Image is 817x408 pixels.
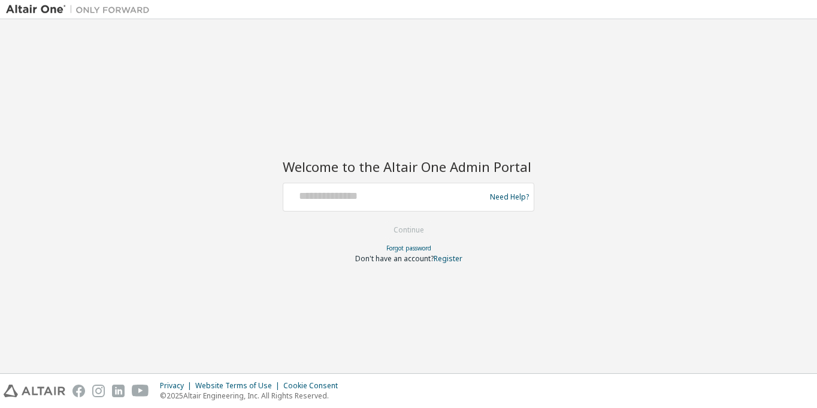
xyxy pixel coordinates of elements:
a: Register [434,253,462,264]
div: Cookie Consent [283,381,345,391]
img: linkedin.svg [112,385,125,397]
img: Altair One [6,4,156,16]
img: facebook.svg [72,385,85,397]
a: Forgot password [386,244,431,252]
div: Privacy [160,381,195,391]
p: © 2025 Altair Engineering, Inc. All Rights Reserved. [160,391,345,401]
img: youtube.svg [132,385,149,397]
img: instagram.svg [92,385,105,397]
h2: Welcome to the Altair One Admin Portal [283,158,534,175]
img: altair_logo.svg [4,385,65,397]
div: Website Terms of Use [195,381,283,391]
span: Don't have an account? [355,253,434,264]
